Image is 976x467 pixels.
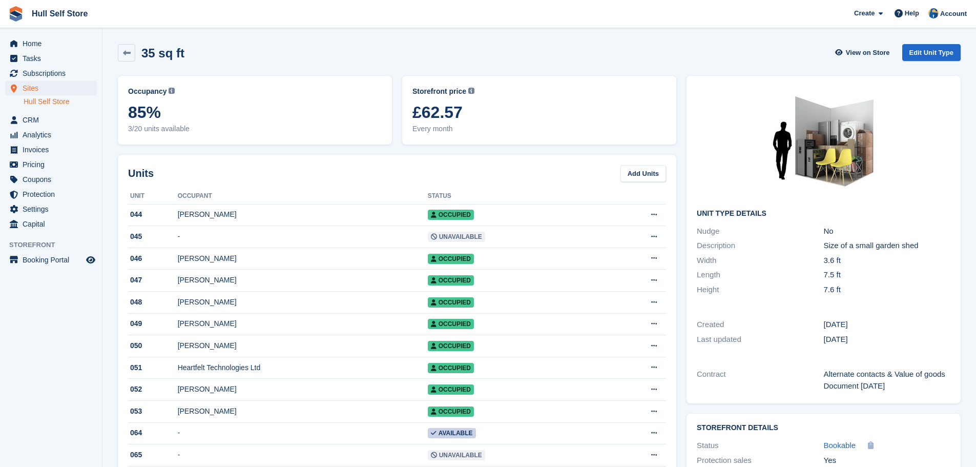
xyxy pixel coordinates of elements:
[824,226,950,237] div: No
[620,165,666,182] a: Add Units
[178,384,428,395] div: [PERSON_NAME]
[128,340,178,351] div: 050
[128,166,154,181] h2: Units
[697,334,823,346] div: Last updated
[428,407,474,417] span: Occupied
[697,440,823,452] div: Status
[28,5,92,22] a: Hull Self Store
[178,275,428,286] div: [PERSON_NAME]
[428,210,474,220] span: Occupied
[178,253,428,264] div: [PERSON_NAME]
[697,319,823,331] div: Created
[747,86,901,201] img: 35-sqft-unit.jpg
[178,444,428,466] td: -
[128,406,178,417] div: 053
[824,440,856,452] a: Bookable
[428,319,474,329] span: Occupied
[128,450,178,460] div: 065
[824,369,950,392] div: Alternate contacts & Value of goods Document [DATE]
[428,275,474,286] span: Occupied
[23,187,84,201] span: Protection
[412,124,666,134] span: Every month
[178,188,428,205] th: Occupant
[23,128,84,142] span: Analytics
[23,36,84,51] span: Home
[697,240,823,252] div: Description
[85,254,97,266] a: Preview store
[5,128,97,142] a: menu
[128,231,178,242] div: 045
[5,187,97,201] a: menu
[824,240,950,252] div: Size of a small garden shed
[178,406,428,417] div: [PERSON_NAME]
[846,48,890,58] span: View on Store
[23,217,84,231] span: Capital
[905,8,919,18] span: Help
[128,384,178,395] div: 052
[428,363,474,373] span: Occupied
[23,143,84,157] span: Invoices
[5,253,97,267] a: menu
[141,46,184,60] h2: 35 sq ft
[5,36,97,51] a: menu
[824,255,950,267] div: 3.6 ft
[428,188,601,205] th: Status
[128,103,382,121] span: 85%
[428,384,474,395] span: Occupied
[178,297,428,308] div: [PERSON_NAME]
[824,334,950,346] div: [DATE]
[23,157,84,172] span: Pricing
[697,255,823,267] div: Width
[928,8,939,18] img: Hull Self Store
[834,44,894,61] a: View on Store
[128,124,382,134] span: 3/20 units available
[412,103,666,121] span: £62.57
[428,428,476,438] span: Available
[5,81,97,95] a: menu
[23,66,84,80] span: Subscriptions
[5,202,97,216] a: menu
[24,97,97,107] a: Hull Self Store
[428,232,485,242] span: Unavailable
[697,269,823,281] div: Length
[128,253,178,264] div: 046
[5,51,97,66] a: menu
[169,88,175,94] img: icon-info-grey-7440780725fd019a000dd9b08b2336e03edf1995a4989e88bcd33f0948082b44.svg
[697,284,823,296] div: Height
[23,113,84,127] span: CRM
[128,209,178,220] div: 044
[697,369,823,392] div: Contract
[428,341,474,351] span: Occupied
[23,253,84,267] span: Booking Portal
[178,362,428,373] div: Heartfelt Technologies Ltd
[23,172,84,187] span: Coupons
[128,275,178,286] div: 047
[697,424,950,432] h2: Storefront Details
[824,319,950,331] div: [DATE]
[940,9,967,19] span: Account
[9,240,102,250] span: Storefront
[178,422,428,444] td: -
[178,209,428,220] div: [PERSON_NAME]
[5,113,97,127] a: menu
[697,226,823,237] div: Nudge
[428,450,485,460] span: Unavailable
[428,254,474,264] span: Occupied
[23,51,84,66] span: Tasks
[128,86,167,97] span: Occupancy
[128,318,178,329] div: 049
[697,455,823,466] div: Protection sales
[5,217,97,231] a: menu
[824,269,950,281] div: 7.5 ft
[412,86,466,97] span: Storefront price
[824,441,856,450] span: Bookable
[128,362,178,373] div: 051
[23,202,84,216] span: Settings
[697,210,950,218] h2: Unit Type details
[5,143,97,157] a: menu
[178,226,428,248] td: -
[5,172,97,187] a: menu
[5,157,97,172] a: menu
[178,318,428,329] div: [PERSON_NAME]
[128,428,178,438] div: 064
